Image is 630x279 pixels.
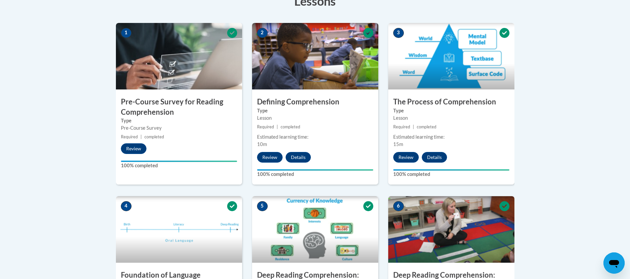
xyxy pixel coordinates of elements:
img: Course Image [388,23,514,89]
div: Pre-Course Survey [121,124,237,132]
h3: The Process of Comprehension [388,97,514,107]
span: 2 [257,28,268,38]
button: Details [286,152,311,163]
label: Type [257,107,373,114]
div: Your progress [393,169,509,171]
div: Estimated learning time: [257,133,373,141]
span: 5 [257,201,268,211]
div: Lesson [257,114,373,122]
span: | [140,134,142,139]
button: Review [393,152,419,163]
label: Type [393,107,509,114]
label: Type [121,117,237,124]
span: 15m [393,141,403,147]
img: Course Image [116,23,242,89]
span: completed [144,134,164,139]
iframe: Button to launch messaging window [603,252,625,274]
span: 6 [393,201,404,211]
label: 100% completed [257,171,373,178]
span: Required [121,134,138,139]
button: Review [257,152,283,163]
img: Course Image [252,196,378,263]
img: Course Image [388,196,514,263]
label: 100% completed [121,162,237,169]
span: | [277,124,278,129]
span: 3 [393,28,404,38]
span: | [413,124,414,129]
label: 100% completed [393,171,509,178]
span: completed [417,124,436,129]
div: Estimated learning time: [393,133,509,141]
img: Course Image [252,23,378,89]
span: 1 [121,28,132,38]
button: Review [121,143,146,154]
div: Your progress [121,161,237,162]
h3: Pre-Course Survey for Reading Comprehension [116,97,242,117]
img: Course Image [116,196,242,263]
span: completed [281,124,300,129]
span: 4 [121,201,132,211]
span: Required [393,124,410,129]
h3: Defining Comprehension [252,97,378,107]
span: Required [257,124,274,129]
div: Your progress [257,169,373,171]
span: 10m [257,141,267,147]
div: Lesson [393,114,509,122]
button: Details [422,152,447,163]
